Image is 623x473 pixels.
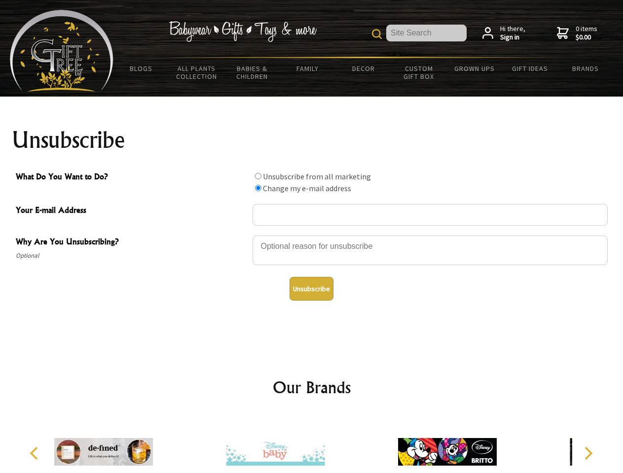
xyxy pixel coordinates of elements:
button: Previous [25,442,46,464]
img: Babyware - Gifts - Toys and more... [10,10,113,92]
span: Your E-mail Address [16,204,248,218]
input: What Do You Want to Do? [255,185,261,191]
a: Decor [335,58,391,79]
a: 0 items$0.00 [557,25,597,42]
span: Why Are You Unsubscribing? [16,236,248,250]
input: What Do You Want to Do? [255,173,261,179]
a: Hi there,Sign in [482,25,525,42]
a: Family [280,58,336,79]
label: Unsubscribe from all marketing [263,171,371,181]
h1: Unsubscribe [12,128,612,152]
span: Hi there, [500,25,525,42]
a: Brands [558,58,614,79]
a: Grown Ups [446,58,502,79]
a: Custom Gift Box [391,58,447,87]
a: All Plants Collection [169,58,225,87]
label: Change my e-mail address [263,183,351,193]
span: 0 items [576,24,597,42]
span: Optional [16,250,248,262]
button: Next [577,442,599,464]
a: Gift Ideas [502,58,558,79]
button: Unsubscribe [290,277,333,301]
img: Babywear - Gifts - Toys & more [169,21,317,42]
input: Your E-mail Address [253,204,608,226]
a: BLOGS [113,58,169,79]
strong: $0.00 [576,33,597,42]
span: What Do You Want to Do? [16,170,248,185]
strong: Sign in [500,33,525,42]
textarea: Why Are You Unsubscribing? [253,236,608,265]
h2: Our Brands [20,375,604,399]
a: Babies & Children [224,58,280,87]
img: product search [372,29,382,39]
input: Site Search [386,25,467,41]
